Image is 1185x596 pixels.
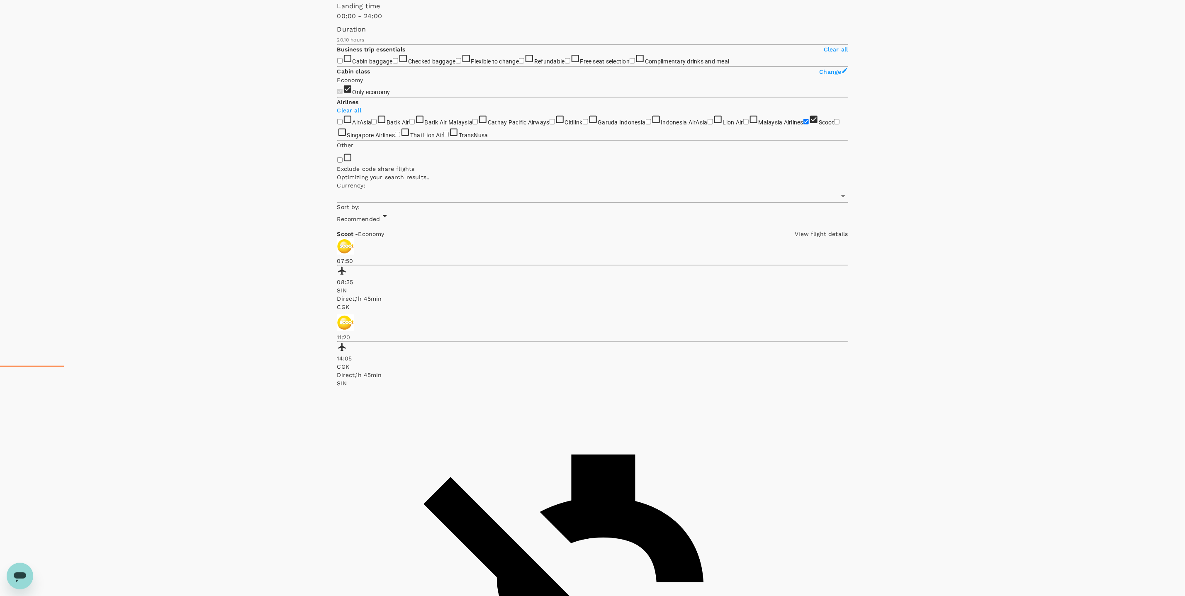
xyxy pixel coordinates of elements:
[795,230,848,238] p: View flight details
[337,238,354,255] img: TR
[337,231,355,237] span: Scoot
[580,58,630,65] span: Free seat selection
[337,314,354,331] img: TR
[337,157,343,163] input: Exclude code share flights
[337,362,848,371] p: CGK
[472,119,478,124] input: Cathay Pacific Airways
[834,119,839,124] input: Singapore Airlines
[583,119,588,124] input: Garuda Indonesia
[598,119,646,126] span: Garuda Indonesia
[353,119,372,126] span: AirAsia
[337,46,406,53] strong: Business trip essentials
[337,1,848,11] p: Landing time
[337,58,343,63] input: Cabin baggage
[353,58,393,65] span: Cabin baggage
[550,119,555,124] input: Citilink
[425,119,473,126] span: Batik Air Malaysia
[565,58,570,63] input: Free seat selection
[337,379,848,387] p: SIN
[488,119,550,126] span: Cathay Pacific Airways
[820,68,842,75] span: Change
[456,58,461,63] input: Flexible to change
[408,58,456,65] span: Checked baggage
[410,132,443,139] span: Thai Lion Air
[337,119,343,124] input: AirAsia
[337,371,848,379] div: Direct , 1h 45min
[337,165,848,173] p: Exclude code share flights
[661,119,708,126] span: Indonesia AirAsia
[371,119,377,124] input: Batik Air
[393,58,398,63] input: Checked baggage
[337,182,365,189] span: Currency :
[337,37,365,43] span: 20.10 hours
[337,68,370,75] strong: Cabin class
[337,294,848,303] div: Direct , 1h 45min
[387,119,409,126] span: Batik Air
[837,190,849,202] button: Open
[443,132,449,137] input: TransNusa
[708,119,713,124] input: Lion Air
[395,132,400,137] input: Thai Lion Air
[337,24,848,34] p: Duration
[337,278,848,286] p: 08:35
[337,204,360,210] span: Sort by :
[743,119,749,124] input: Malaysia Airlines
[337,257,848,265] p: 07:50
[337,99,359,105] strong: Airlines
[337,286,848,294] p: SIN
[347,132,395,139] span: Singapore Airlines
[355,231,358,237] span: -
[337,106,848,114] p: Clear all
[519,58,524,63] input: Refundable
[630,58,635,63] input: Complimentary drinks and meal
[337,76,848,84] p: Economy
[337,141,848,149] p: Other
[337,333,848,341] p: 11:20
[534,58,565,65] span: Refundable
[337,216,380,222] span: Recommended
[337,89,343,94] input: Only economy
[471,58,519,65] span: Flexible to change
[646,119,651,124] input: Indonesia AirAsia
[337,12,382,20] span: 00:00 - 24:00
[803,119,809,124] input: Scoot
[7,563,33,589] iframe: Button to launch messaging window
[459,132,488,139] span: TransNusa
[337,173,848,181] p: Optimizing your search results..
[759,119,803,126] span: Malaysia Airlines
[565,119,583,126] span: Citilink
[409,119,415,124] input: Batik Air Malaysia
[353,89,390,95] span: Only economy
[358,231,384,237] span: Economy
[819,119,834,126] span: Scoot
[337,354,848,362] p: 14:05
[645,58,729,65] span: Complimentary drinks and meal
[824,45,848,54] p: Clear all
[337,303,848,311] p: CGK
[723,119,743,126] span: Lion Air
